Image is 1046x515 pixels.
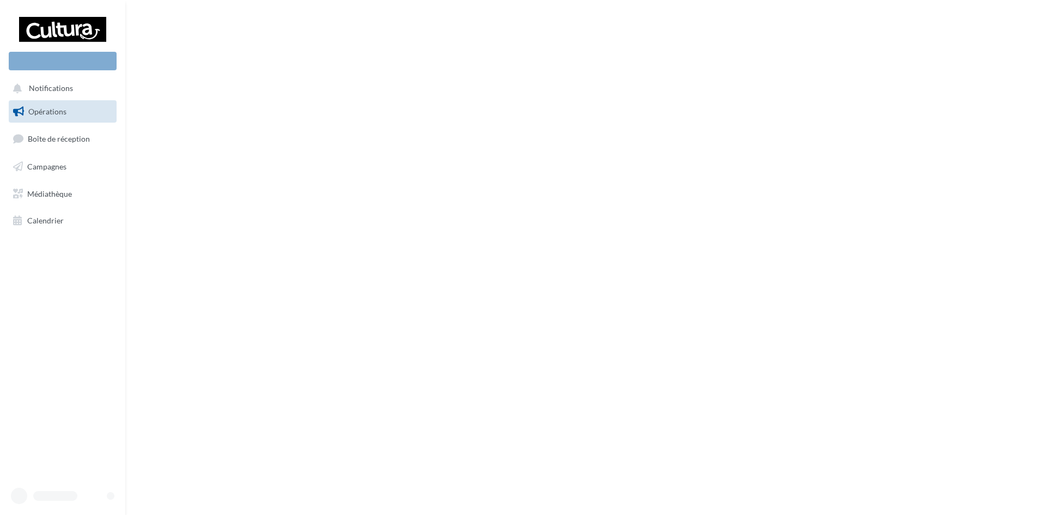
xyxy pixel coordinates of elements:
span: Opérations [28,107,66,116]
span: Campagnes [27,162,66,171]
span: Boîte de réception [28,134,90,143]
div: Nouvelle campagne [9,52,117,70]
a: Médiathèque [7,183,119,205]
span: Médiathèque [27,189,72,198]
span: Notifications [29,84,73,93]
a: Boîte de réception [7,127,119,150]
span: Calendrier [27,216,64,225]
a: Calendrier [7,209,119,232]
a: Campagnes [7,155,119,178]
a: Opérations [7,100,119,123]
